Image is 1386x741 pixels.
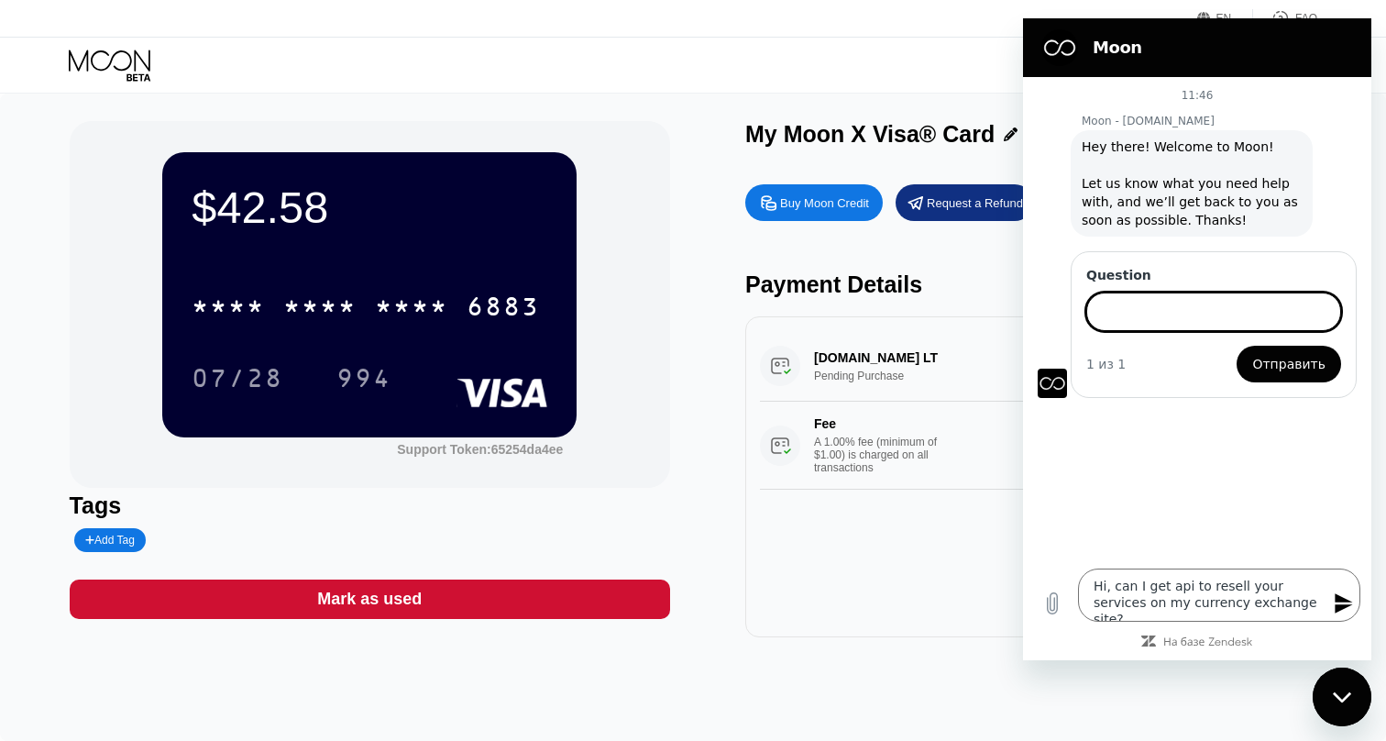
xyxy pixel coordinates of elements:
div: Support Token: 65254da4ee [397,442,563,457]
div: 994 [323,355,405,401]
div: EN [1197,9,1253,28]
div: Fee [814,416,942,431]
div: Support Token:65254da4ee [397,442,563,457]
div: Tags [70,492,670,519]
div: FeeA 1.00% fee (minimum of $1.00) is charged on all transactions$1.00[DATE] 9:58 AM [760,402,1331,490]
div: EN [1216,12,1232,25]
div: $42.58 [192,182,547,233]
div: Request a Refund [896,184,1033,221]
div: Buy Moon Credit [745,184,883,221]
div: 07/28 [178,355,297,401]
div: Mark as used [70,580,670,619]
div: 994 [336,366,391,395]
div: Add Tag [85,534,135,547]
div: Request a Refund [927,195,1023,211]
iframe: Окно обмена сообщениями [1023,18,1371,660]
iframe: Кнопка, открывающая окно обмена сообщениями; идет разговор [1313,668,1371,726]
div: My Moon X Visa® Card [745,121,995,148]
div: 07/28 [192,366,283,395]
div: Buy Moon Credit [780,195,869,211]
div: FAQ [1253,9,1317,28]
div: Add Tag [74,528,146,552]
div: Payment Details [745,271,1346,298]
div: FAQ [1295,12,1317,25]
div: Mark as used [317,589,422,610]
div: 6883 [467,294,540,324]
div: A 1.00% fee (minimum of $1.00) is charged on all transactions [814,436,951,474]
